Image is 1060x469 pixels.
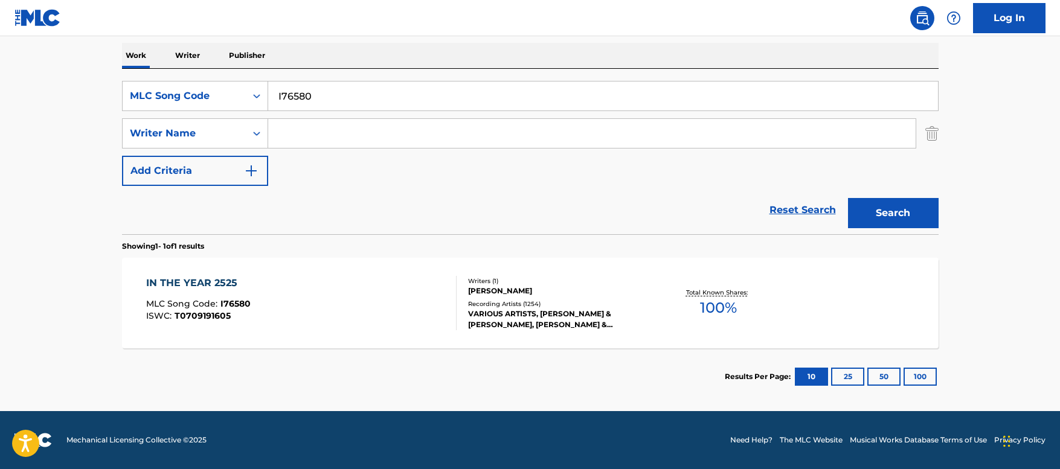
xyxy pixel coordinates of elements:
button: 100 [904,368,937,386]
form: Search Form [122,81,939,234]
img: 9d2ae6d4665cec9f34b9.svg [244,164,259,178]
div: Drag [1003,423,1010,459]
button: Search [848,198,939,228]
span: MLC Song Code : [146,298,220,309]
img: MLC Logo [14,9,61,27]
button: 50 [867,368,901,386]
button: 25 [831,368,864,386]
div: VARIOUS ARTISTS, [PERSON_NAME] & [PERSON_NAME], [PERSON_NAME] & [PERSON_NAME], [PERSON_NAME] & [P... [468,308,650,330]
a: The MLC Website [780,435,843,445]
img: Delete Criterion [925,118,939,148]
div: [PERSON_NAME] [468,286,650,296]
a: Musical Works Database Terms of Use [850,435,987,445]
a: Public Search [910,6,934,30]
span: ISWC : [146,310,175,321]
div: Writer Name [130,126,239,141]
img: logo [14,433,52,447]
span: I76580 [220,298,251,309]
a: Reset Search [763,197,842,223]
p: Writer [172,43,204,68]
img: help [946,11,961,25]
div: IN THE YEAR 2525 [146,276,251,290]
img: search [915,11,930,25]
p: Work [122,43,150,68]
span: 100 % [700,297,737,319]
div: Help [942,6,966,30]
p: Publisher [225,43,269,68]
a: Log In [973,3,1046,33]
iframe: Chat Widget [1000,411,1060,469]
a: Need Help? [730,435,773,445]
div: Recording Artists ( 1254 ) [468,299,650,308]
div: Writers ( 1 ) [468,276,650,286]
button: Add Criteria [122,156,268,186]
span: T0709191605 [175,310,231,321]
button: 10 [795,368,828,386]
span: Mechanical Licensing Collective © 2025 [66,435,207,445]
p: Results Per Page: [725,371,794,382]
a: IN THE YEAR 2525MLC Song Code:I76580ISWC:T0709191605Writers (1)[PERSON_NAME]Recording Artists (12... [122,258,939,348]
div: MLC Song Code [130,89,239,103]
a: Privacy Policy [994,435,1046,445]
p: Total Known Shares: [686,288,751,297]
p: Showing 1 - 1 of 1 results [122,241,204,252]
